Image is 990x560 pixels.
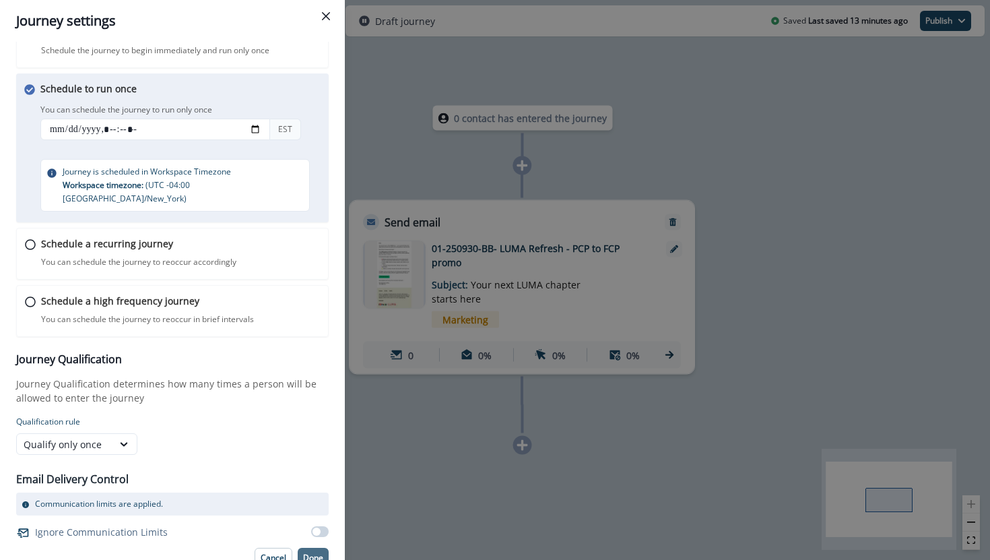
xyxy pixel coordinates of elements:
[35,498,163,510] p: Communication limits are applied.
[41,294,199,308] p: Schedule a high frequency journey
[41,44,269,57] p: Schedule the journey to begin immediately and run only once
[16,377,329,405] p: Journey Qualification determines how many times a person will be allowed to enter the journey
[16,416,329,428] p: Qualification rule
[63,165,304,206] p: Journey is scheduled in Workspace Timezone ( UTC -04:00 [GEOGRAPHIC_DATA]/New_York )
[41,256,236,268] p: You can schedule the journey to reoccur accordingly
[315,5,337,27] button: Close
[16,353,329,366] h3: Journey Qualification
[63,179,145,191] span: Workspace timezone:
[41,237,173,251] p: Schedule a recurring journey
[16,11,329,31] div: Journey settings
[41,313,254,325] p: You can schedule the journey to reoccur in brief intervals
[269,119,301,140] div: EST
[16,471,129,487] p: Email Delivery Control
[40,82,137,96] p: Schedule to run once
[24,437,106,452] div: Qualify only once
[40,104,212,116] p: You can schedule the journey to run only once
[35,525,168,539] p: Ignore Communication Limits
